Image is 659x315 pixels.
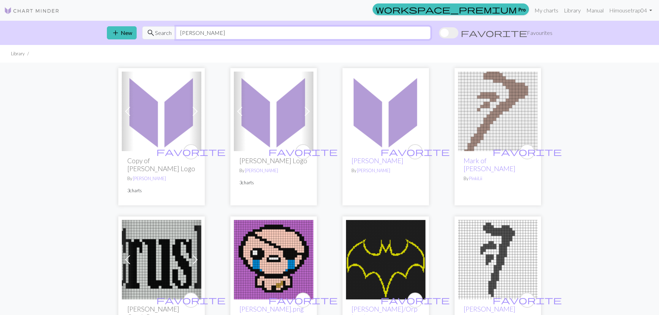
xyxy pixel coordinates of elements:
img: Cain [458,220,538,299]
a: My charts [532,3,561,17]
p: By [127,175,196,182]
button: favourite [520,144,535,159]
a: Pro [373,3,529,15]
img: Crush Font [122,220,201,299]
p: By [239,167,308,174]
button: favourite [295,293,311,308]
button: favourite [295,144,311,159]
button: favourite [183,144,199,159]
a: Manual [584,3,606,17]
span: favorite [461,28,527,38]
a: [PERSON_NAME] [464,305,515,313]
span: Favourites [527,29,552,37]
span: favorite [493,146,562,157]
p: By [464,175,532,182]
i: favourite [381,145,450,159]
span: favorite [156,146,226,157]
a: Ethel Cain [346,107,425,114]
a: Untitled design.png [122,107,201,114]
a: Cain.png [234,256,313,262]
button: New [107,26,137,39]
a: Mark of [PERSON_NAME] [464,157,515,173]
span: search [147,28,155,38]
i: favourite [493,145,562,159]
i: favourite [268,145,338,159]
li: Library [11,50,25,57]
a: Untitled design.png [234,107,313,114]
img: Logo [4,7,60,15]
h2: [PERSON_NAME] Logo [239,157,308,165]
span: favorite [268,295,338,305]
span: favorite [493,295,562,305]
span: favorite [381,146,450,157]
p: 3 charts [127,187,196,194]
img: Screenshot 2025-06-23 181735.png [458,72,538,151]
a: [PERSON_NAME] [245,168,278,173]
i: favourite [156,145,226,159]
a: PinkiLii [469,176,482,181]
span: workspace_premium [376,4,517,14]
a: [PERSON_NAME] [357,168,390,173]
a: [PERSON_NAME] [351,157,403,165]
h2: Copy of [PERSON_NAME] Logo [127,157,196,173]
a: Cassandra Cain/Orphan Logo [346,256,425,262]
a: Library [561,3,584,17]
img: Cain.png [234,220,313,299]
img: Untitled design.png [234,72,313,151]
button: favourite [183,293,199,308]
p: By [351,167,420,174]
i: favourite [381,293,450,307]
span: add [111,28,120,38]
i: favourite [268,293,338,307]
span: favorite [156,295,226,305]
a: [PERSON_NAME] [133,176,166,181]
img: Untitled design.png [122,72,201,151]
img: Ethel Cain [346,72,425,151]
i: favourite [156,293,226,307]
button: favourite [408,144,423,159]
span: Search [155,29,172,37]
img: Cassandra Cain/Orphan Logo [346,220,425,299]
a: Screenshot 2025-06-23 181735.png [458,107,538,114]
button: favourite [408,293,423,308]
a: Himousetrap04 [606,3,655,17]
a: [PERSON_NAME].png [239,305,304,313]
i: favourite [493,293,562,307]
button: favourite [520,293,535,308]
a: Cain [458,256,538,262]
p: 3 charts [239,179,308,186]
label: Show favourites [439,26,552,39]
span: favorite [268,146,338,157]
span: favorite [381,295,450,305]
a: Crush Font [122,256,201,262]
